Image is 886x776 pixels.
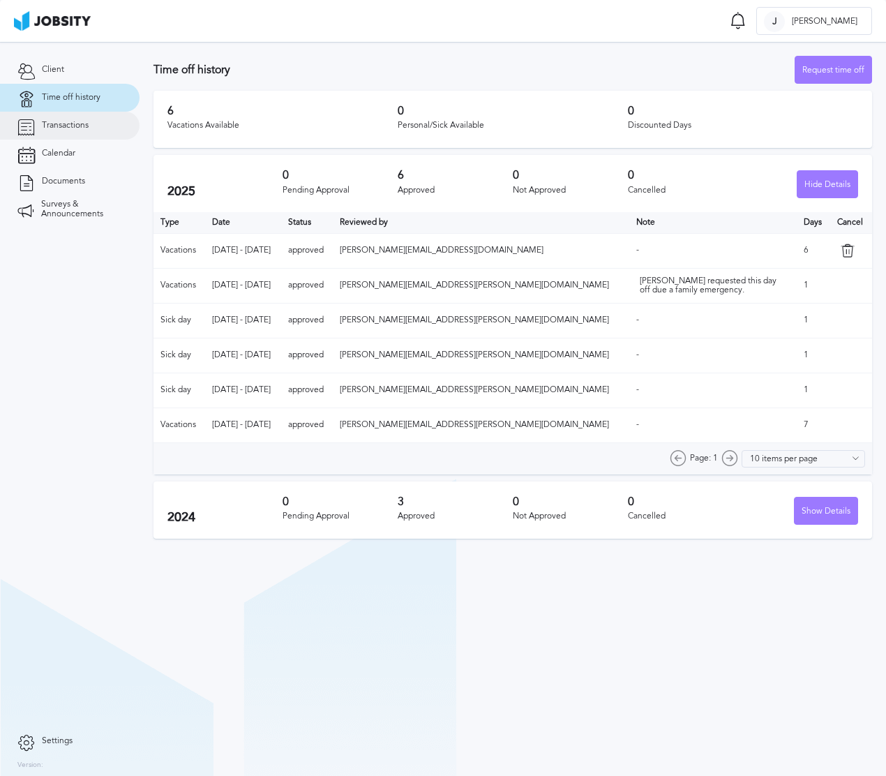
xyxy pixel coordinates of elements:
[636,245,639,255] span: -
[283,495,398,508] h3: 0
[636,350,639,359] span: -
[333,212,629,233] th: Toggle SortBy
[797,212,830,233] th: Days
[628,495,743,508] h3: 0
[513,186,628,195] div: Not Approved
[167,184,283,199] h2: 2025
[340,385,609,394] span: [PERSON_NAME][EMAIL_ADDRESS][PERSON_NAME][DOMAIN_NAME]
[628,512,743,521] div: Cancelled
[205,303,281,338] td: [DATE] - [DATE]
[628,169,743,181] h3: 0
[797,233,830,268] td: 6
[281,233,333,268] td: approved
[398,512,513,521] div: Approved
[340,350,609,359] span: [PERSON_NAME][EMAIL_ADDRESS][PERSON_NAME][DOMAIN_NAME]
[636,419,639,429] span: -
[281,373,333,408] td: approved
[281,408,333,442] td: approved
[513,169,628,181] h3: 0
[281,303,333,338] td: approved
[797,338,830,373] td: 1
[153,373,205,408] td: Sick day
[756,7,872,35] button: J[PERSON_NAME]
[283,169,398,181] h3: 0
[628,186,743,195] div: Cancelled
[398,186,513,195] div: Approved
[640,276,779,296] div: [PERSON_NAME] requested this day off due a family emergency.
[513,495,628,508] h3: 0
[794,497,858,525] button: Show Details
[513,512,628,521] div: Not Approved
[281,268,333,303] td: approved
[797,171,857,199] div: Hide Details
[340,280,609,290] span: [PERSON_NAME][EMAIL_ADDRESS][PERSON_NAME][DOMAIN_NAME]
[42,65,64,75] span: Client
[205,268,281,303] td: [DATE] - [DATE]
[795,56,872,84] button: Request time off
[830,212,872,233] th: Cancel
[398,169,513,181] h3: 6
[14,11,91,31] img: ab4bad089aa723f57921c736e9817d99.png
[797,408,830,442] td: 7
[628,105,858,117] h3: 0
[629,212,797,233] th: Toggle SortBy
[340,315,609,324] span: [PERSON_NAME][EMAIL_ADDRESS][PERSON_NAME][DOMAIN_NAME]
[42,93,100,103] span: Time off history
[42,736,73,746] span: Settings
[153,212,205,233] th: Type
[785,17,864,27] span: [PERSON_NAME]
[340,419,609,429] span: [PERSON_NAME][EMAIL_ADDRESS][PERSON_NAME][DOMAIN_NAME]
[41,200,122,219] span: Surveys & Announcements
[797,268,830,303] td: 1
[205,212,281,233] th: Toggle SortBy
[205,233,281,268] td: [DATE] - [DATE]
[283,512,398,521] div: Pending Approval
[153,303,205,338] td: Sick day
[690,454,718,463] span: Page: 1
[205,373,281,408] td: [DATE] - [DATE]
[797,303,830,338] td: 1
[398,495,513,508] h3: 3
[636,315,639,324] span: -
[795,57,871,84] div: Request time off
[283,186,398,195] div: Pending Approval
[340,245,543,255] span: [PERSON_NAME][EMAIL_ADDRESS][DOMAIN_NAME]
[153,233,205,268] td: Vacations
[42,149,75,158] span: Calendar
[17,761,43,770] label: Version:
[764,11,785,32] div: J
[281,338,333,373] td: approved
[167,121,398,130] div: Vacations Available
[42,121,89,130] span: Transactions
[398,105,628,117] h3: 0
[167,510,283,525] h2: 2024
[153,338,205,373] td: Sick day
[795,498,857,525] div: Show Details
[398,121,628,130] div: Personal/Sick Available
[167,105,398,117] h3: 6
[153,268,205,303] td: Vacations
[797,373,830,408] td: 1
[628,121,858,130] div: Discounted Days
[797,170,858,198] button: Hide Details
[205,408,281,442] td: [DATE] - [DATE]
[153,408,205,442] td: Vacations
[42,177,85,186] span: Documents
[205,338,281,373] td: [DATE] - [DATE]
[153,64,795,76] h3: Time off history
[636,385,639,394] span: -
[281,212,333,233] th: Toggle SortBy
